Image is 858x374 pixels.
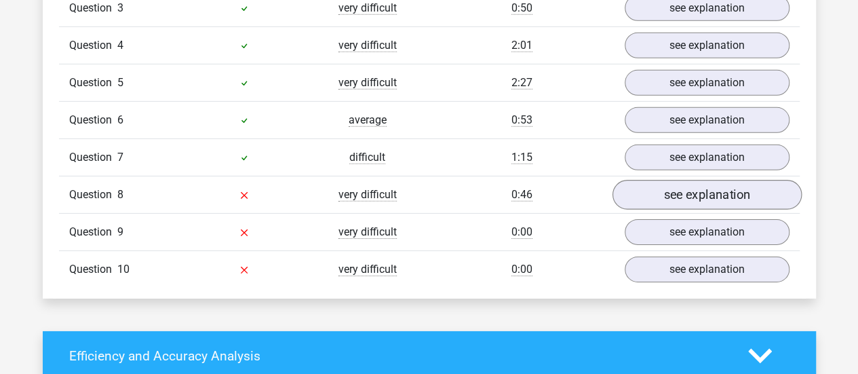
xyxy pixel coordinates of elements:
[511,151,532,164] span: 1:15
[511,263,532,276] span: 0:00
[625,33,789,58] a: see explanation
[69,348,728,364] h4: Efficiency and Accuracy Analysis
[117,39,123,52] span: 4
[69,224,117,240] span: Question
[117,151,123,164] span: 7
[338,225,397,239] span: very difficult
[511,113,532,127] span: 0:53
[69,187,117,203] span: Question
[349,113,387,127] span: average
[69,149,117,166] span: Question
[117,188,123,201] span: 8
[625,145,789,170] a: see explanation
[511,76,532,90] span: 2:27
[338,76,397,90] span: very difficult
[625,257,789,282] a: see explanation
[338,263,397,276] span: very difficult
[69,261,117,278] span: Question
[625,70,789,96] a: see explanation
[349,151,385,164] span: difficult
[625,107,789,133] a: see explanation
[338,39,397,52] span: very difficult
[612,181,801,210] a: see explanation
[69,112,117,128] span: Question
[511,39,532,52] span: 2:01
[625,219,789,245] a: see explanation
[338,1,397,15] span: very difficult
[117,113,123,126] span: 6
[338,188,397,202] span: very difficult
[511,188,532,202] span: 0:46
[69,75,117,91] span: Question
[117,263,130,276] span: 10
[69,37,117,54] span: Question
[511,225,532,239] span: 0:00
[117,1,123,14] span: 3
[117,225,123,238] span: 9
[511,1,532,15] span: 0:50
[117,76,123,89] span: 5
